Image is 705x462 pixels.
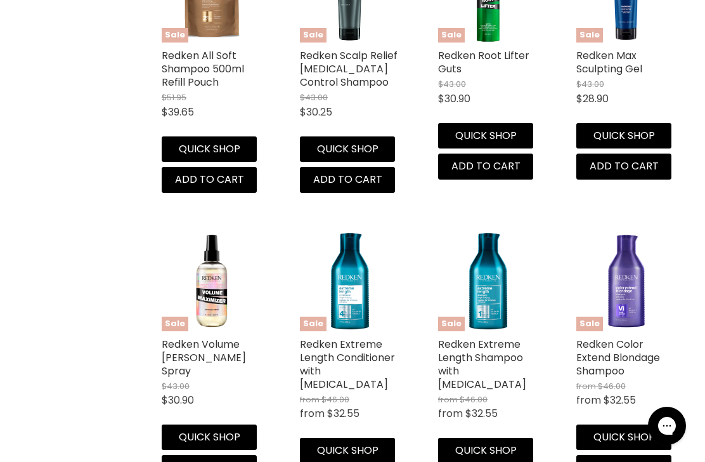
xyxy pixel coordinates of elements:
span: Sale [438,317,465,331]
img: Redken Extreme Length Shampoo with Biotin [438,231,538,331]
button: Quick shop [300,136,395,162]
span: $30.25 [300,105,332,119]
span: from [300,393,320,406]
span: Add to cart [590,159,659,173]
button: Quick shop [576,425,671,450]
span: Sale [162,28,188,43]
a: Redken Color Extend Blondage Shampoo [576,337,660,378]
img: Redken Color Extend Blondage Shampoo [576,231,676,331]
span: Add to cart [451,159,521,173]
span: Sale [300,28,327,43]
span: $43.00 [300,91,328,103]
iframe: Gorgias live chat messenger [642,402,692,449]
span: $32.55 [604,393,636,407]
span: Add to cart [313,172,382,187]
button: Quick shop [438,123,533,148]
a: Redken Color Extend Blondage ShampooSale [576,231,676,331]
span: Sale [438,28,465,43]
img: Redken Extreme Length Conditioner with Biotin [300,231,400,331]
span: $43.00 [438,78,466,90]
span: from [576,380,596,392]
span: $30.90 [438,91,470,106]
a: Redken Max Sculpting Gel [576,48,642,76]
a: Redken Scalp Relief [MEDICAL_DATA] Control Shampoo [300,48,398,89]
span: Sale [576,317,603,331]
span: $51.95 [162,91,186,103]
span: from [438,393,458,406]
span: $43.00 [162,380,190,392]
span: from [438,406,463,421]
span: $28.90 [576,91,609,106]
span: $39.65 [162,105,194,119]
span: $46.00 [598,380,626,392]
a: Redken Extreme Length Conditioner with BiotinSale [300,231,400,331]
button: Add to cart [162,167,257,192]
img: Redken Volume Maximizer Thickening Spray [162,231,262,331]
button: Add to cart [576,154,671,179]
a: Redken Root Lifter Guts [438,48,529,76]
span: $30.90 [162,393,194,407]
button: Quick shop [162,425,257,450]
a: Redken Extreme Length Conditioner with [MEDICAL_DATA] [300,337,395,392]
span: $46.00 [460,393,488,406]
span: $46.00 [321,393,349,406]
span: Sale [300,317,327,331]
span: Sale [576,28,603,43]
a: Redken Volume Maximizer Thickening SpraySale [162,231,262,331]
button: Add to cart [300,167,395,192]
a: Redken Volume [PERSON_NAME] Spray [162,337,246,378]
button: Quick shop [576,123,671,148]
button: Quick shop [162,136,257,162]
a: Redken All Soft Shampoo 500ml Refill Pouch [162,48,244,89]
a: Redken Extreme Length Shampoo with [MEDICAL_DATA] [438,337,526,392]
span: from [300,406,325,421]
span: Add to cart [175,172,244,187]
button: Add to cart [438,154,533,179]
span: $43.00 [576,78,604,90]
span: from [576,393,601,407]
span: Sale [162,317,188,331]
span: $32.55 [465,406,498,421]
a: Redken Extreme Length Shampoo with BiotinSale [438,231,538,331]
span: $32.55 [327,406,359,421]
